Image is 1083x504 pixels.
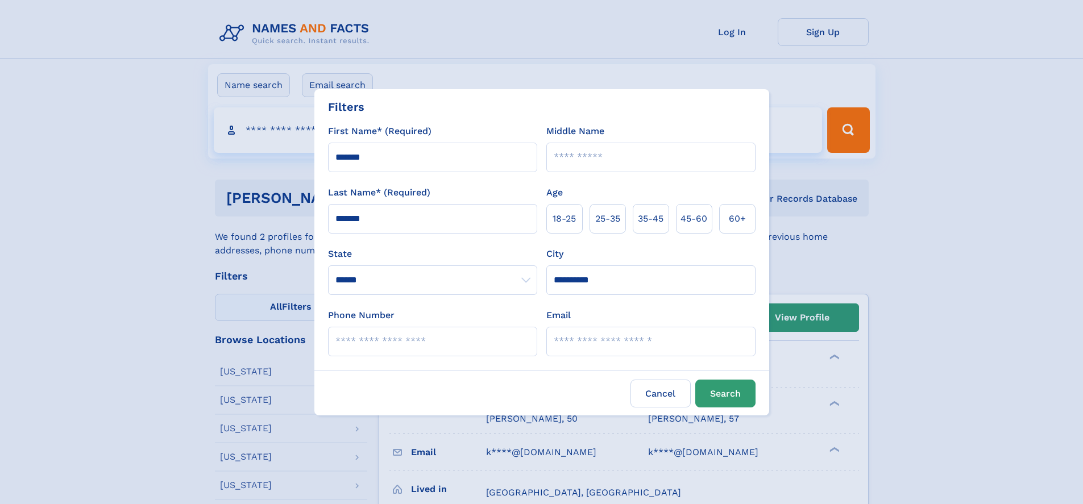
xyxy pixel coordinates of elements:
label: State [328,247,537,261]
div: Filters [328,98,364,115]
label: First Name* (Required) [328,124,431,138]
label: Email [546,309,571,322]
span: 45‑60 [680,212,707,226]
span: 60+ [729,212,746,226]
label: Cancel [630,380,691,407]
label: Phone Number [328,309,395,322]
label: Age [546,186,563,199]
span: 35‑45 [638,212,663,226]
label: Middle Name [546,124,604,138]
label: Last Name* (Required) [328,186,430,199]
label: City [546,247,563,261]
button: Search [695,380,756,407]
span: 18‑25 [553,212,576,226]
span: 25‑35 [595,212,620,226]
